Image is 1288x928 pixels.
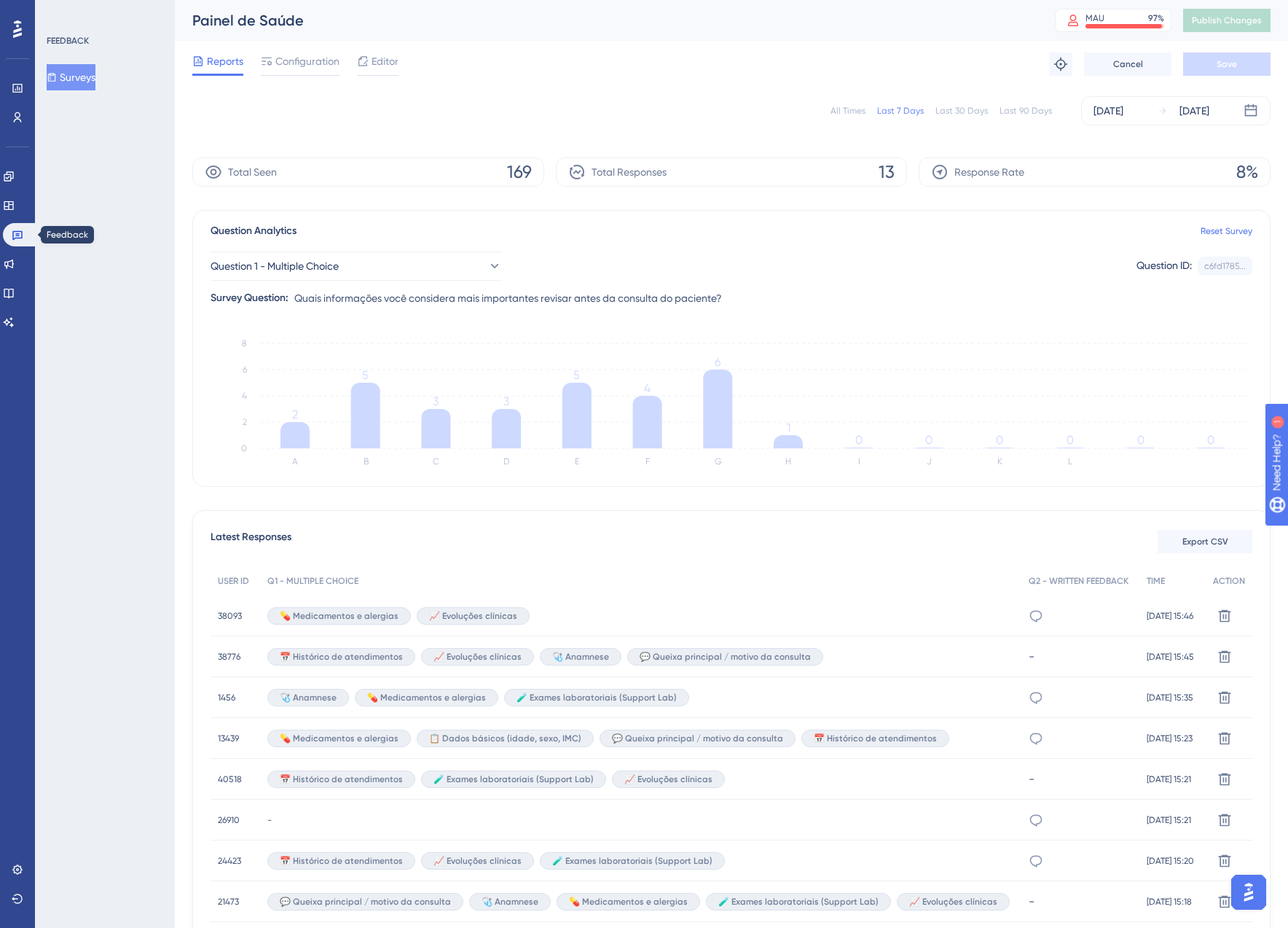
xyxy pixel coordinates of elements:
[954,163,1024,181] span: Response Rate
[1113,58,1143,70] span: Cancel
[47,64,95,90] button: Surveys
[997,456,1002,467] text: K
[1029,772,1132,786] div: -
[280,773,403,785] span: 📅 Histórico de atendimentos
[367,692,486,703] span: 💊 Medicamentos e alergias
[1093,102,1123,120] div: [DATE]
[877,105,924,117] div: Last 7 Days
[280,855,403,867] span: 📅 Histórico de atendimentos
[612,733,783,744] span: 💬 Queixa principal / motivo da consulta
[787,421,790,434] tspan: 1
[503,456,510,467] text: D
[242,391,247,401] tspan: 4
[34,4,91,21] span: Need Help?
[1029,575,1128,587] span: Q2 - WRITTEN FEEDBACK
[1147,575,1165,587] span: TIME
[1147,733,1193,744] span: [DATE] 15:23
[211,529,291,555] span: Latest Responses
[830,105,865,117] div: All Times
[1029,894,1132,908] div: -
[1000,105,1052,117] div: Last 90 Days
[624,773,712,785] span: 📈 Evoluções clínicas
[715,456,721,467] text: G
[1147,814,1191,826] span: [DATE] 15:21
[218,814,240,826] span: 26910
[211,222,297,240] span: Question Analytics
[1147,692,1193,703] span: [DATE] 15:35
[211,252,502,281] button: Question 1 - Multiple Choice
[1148,12,1164,24] div: 97 %
[785,456,791,467] text: H
[1085,12,1104,24] div: MAU
[243,364,247,375] tspan: 6
[1183,52,1271,76] button: Save
[433,394,439,408] tspan: 3
[218,773,242,785] span: 40518
[507,160,532,184] span: 169
[433,651,522,663] span: 📈 Evoluções clínicas
[372,52,398,70] span: Editor
[1192,15,1262,26] span: Publish Changes
[814,733,937,744] span: 📅 Histórico de atendimentos
[218,733,239,744] span: 13439
[482,896,538,908] span: 🩺 Anamnese
[433,855,522,867] span: 📈 Evoluções clínicas
[1029,650,1132,663] div: -
[927,456,932,467] text: J
[218,692,235,703] span: 1456
[218,855,241,867] span: 24423
[1213,575,1245,587] span: ACTION
[243,417,247,427] tspan: 2
[1201,225,1252,237] a: Reset Survey
[364,456,369,467] text: B
[1084,52,1171,76] button: Cancel
[211,289,288,307] div: Survey Question:
[218,610,242,622] span: 38093
[1207,433,1214,447] tspan: 0
[575,456,579,467] text: E
[1067,433,1074,447] tspan: 0
[1147,651,1194,663] span: [DATE] 15:45
[47,35,89,47] div: FEEDBACK
[909,896,997,908] span: 📈 Evoluções clínicas
[242,338,247,348] tspan: 8
[517,692,677,703] span: 🧪 Exames laboratoriais (Support Lab)
[280,733,398,744] span: 💊 Medicamentos e alergias
[275,52,339,70] span: Configuration
[503,394,509,408] tspan: 3
[294,289,722,307] span: Quais informações você considera mais importantes revisar antes da consulta do paciente?
[429,733,581,744] span: 📋 Dados básicos (idade, sexo, IMC)
[280,896,451,908] span: 💬 Queixa principal / motivo da consulta
[101,7,106,19] div: 1
[552,855,712,867] span: 🧪 Exames laboratoriais (Support Lab)
[573,368,580,382] tspan: 5
[1227,870,1271,914] iframe: UserGuiding AI Assistant Launcher
[569,896,688,908] span: 💊 Medicamentos e alergias
[1147,610,1193,622] span: [DATE] 15:46
[228,163,277,181] span: Total Seen
[855,433,863,447] tspan: 0
[218,575,249,587] span: USER ID
[879,160,895,184] span: 13
[362,368,369,382] tspan: 5
[429,610,517,622] span: 📈 Evoluções clínicas
[925,433,932,447] tspan: 0
[207,52,243,70] span: Reports
[1147,773,1191,785] span: [DATE] 15:21
[280,610,398,622] span: 💊 Medicamentos e alergias
[935,105,988,117] div: Last 30 Days
[267,814,272,826] span: -
[1068,456,1072,467] text: L
[715,355,720,369] tspan: 6
[280,692,337,703] span: 🩺 Anamnese
[1217,58,1237,70] span: Save
[267,575,358,587] span: Q1 - MULTIPLE CHOICE
[1158,530,1252,553] button: Export CSV
[1204,260,1246,272] div: c6fd1785...
[645,456,650,467] text: F
[1147,896,1192,908] span: [DATE] 15:18
[644,381,651,395] tspan: 4
[433,456,439,467] text: C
